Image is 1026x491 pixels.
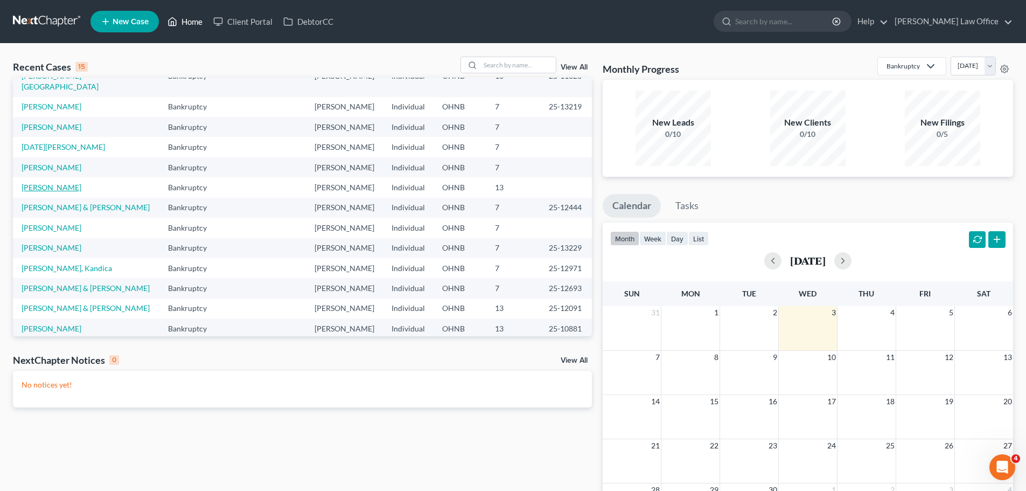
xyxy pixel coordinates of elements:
td: 13 [486,177,540,197]
td: OHNB [434,198,486,218]
a: [DATE][PERSON_NAME] [22,142,105,151]
button: week [639,231,666,246]
td: 25-13219 [540,97,592,117]
a: Client Portal [208,12,278,31]
td: Bankruptcy [159,117,227,137]
a: [PERSON_NAME] [22,102,81,111]
td: 13 [486,319,540,338]
span: 1 [713,306,720,319]
a: [PERSON_NAME] [22,183,81,192]
td: Bankruptcy [159,97,227,117]
td: OHNB [434,97,486,117]
a: Help [852,12,888,31]
span: 2 [772,306,778,319]
button: day [666,231,688,246]
h2: [DATE] [790,255,826,266]
td: [PERSON_NAME] [306,218,383,238]
span: 23 [767,439,778,452]
td: 7 [486,278,540,298]
td: 7 [486,157,540,177]
a: Home [162,12,208,31]
div: Recent Cases [13,60,88,73]
a: [PERSON_NAME] Law Office [889,12,1013,31]
a: View All [561,64,588,71]
td: Individual [383,278,434,298]
span: New Case [113,18,149,26]
span: 24 [826,439,837,452]
div: New Clients [770,116,846,129]
div: 0/10 [770,129,846,140]
td: 25-11323 [540,66,592,96]
td: OHNB [434,258,486,278]
td: 13 [486,66,540,96]
td: [PERSON_NAME] [306,117,383,137]
span: Tue [742,289,756,298]
span: 15 [709,395,720,408]
td: OHNB [434,238,486,258]
td: Individual [383,299,434,319]
td: Individual [383,319,434,338]
span: 3 [830,306,837,319]
td: Individual [383,198,434,218]
td: [PERSON_NAME] [306,258,383,278]
td: 7 [486,97,540,117]
td: 7 [486,258,540,278]
td: Bankruptcy [159,177,227,197]
a: [PERSON_NAME] [22,122,81,132]
td: [PERSON_NAME] [306,278,383,298]
td: OHNB [434,117,486,137]
a: [PERSON_NAME] & [PERSON_NAME] [22,303,150,313]
td: [PERSON_NAME] [306,66,383,96]
span: 7 [654,351,661,364]
a: View All [561,357,588,364]
div: 0/5 [905,129,980,140]
td: 7 [486,137,540,157]
span: 26 [944,439,954,452]
span: 22 [709,439,720,452]
span: 10 [826,351,837,364]
span: 31 [650,306,661,319]
td: Bankruptcy [159,278,227,298]
td: [PERSON_NAME] [306,177,383,197]
td: Bankruptcy [159,218,227,238]
span: 5 [948,306,954,319]
span: 27 [1002,439,1013,452]
button: month [610,231,639,246]
div: New Leads [636,116,711,129]
td: 25-12444 [540,198,592,218]
td: Individual [383,218,434,238]
td: Bankruptcy [159,157,227,177]
span: 8 [713,351,720,364]
div: 15 [75,62,88,72]
span: 12 [944,351,954,364]
td: 25-13229 [540,238,592,258]
span: 21 [650,439,661,452]
div: Bankruptcy [887,61,920,71]
td: 7 [486,198,540,218]
h3: Monthly Progress [603,63,679,75]
td: OHNB [434,278,486,298]
span: Sun [624,289,640,298]
td: Bankruptcy [159,238,227,258]
td: OHNB [434,157,486,177]
span: Sat [977,289,990,298]
a: [PERSON_NAME] & [PERSON_NAME] [22,203,150,212]
td: 25-10881 [540,319,592,338]
td: OHNB [434,177,486,197]
td: [PERSON_NAME] [306,97,383,117]
a: [PERSON_NAME] & [PERSON_NAME] [22,283,150,293]
a: [PERSON_NAME] [22,243,81,252]
td: Individual [383,157,434,177]
td: 25-12091 [540,299,592,319]
span: 4 [889,306,896,319]
a: [PERSON_NAME] [22,223,81,232]
a: Calendar [603,194,661,218]
td: [PERSON_NAME] [306,299,383,319]
td: Individual [383,238,434,258]
td: [PERSON_NAME] [306,157,383,177]
td: 13 [486,299,540,319]
span: 19 [944,395,954,408]
span: 11 [885,351,896,364]
a: [PERSON_NAME][GEOGRAPHIC_DATA] [22,71,99,91]
a: [PERSON_NAME], Kandica [22,264,112,273]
